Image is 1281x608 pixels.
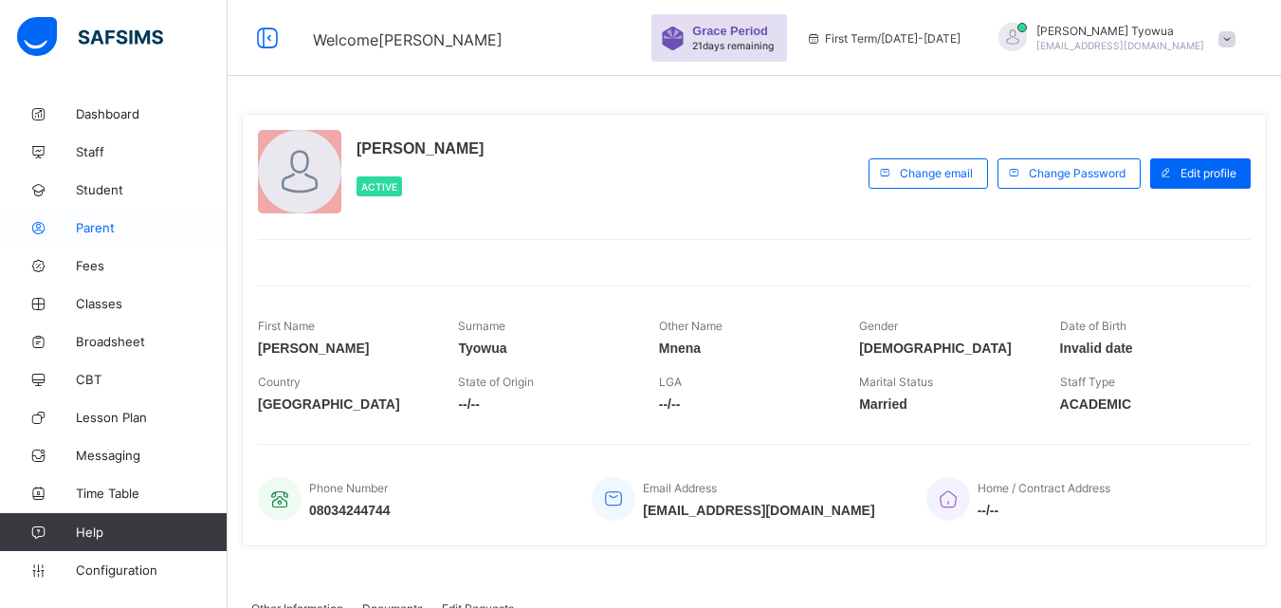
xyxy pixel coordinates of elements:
[659,319,723,333] span: Other Name
[76,106,228,121] span: Dashboard
[258,396,430,412] span: [GEOGRAPHIC_DATA]
[692,24,768,38] span: Grace Period
[76,296,228,311] span: Classes
[313,30,503,49] span: Welcome [PERSON_NAME]
[659,396,831,412] span: --/--
[357,140,484,157] span: [PERSON_NAME]
[859,375,933,389] span: Marital Status
[76,220,228,235] span: Parent
[76,525,227,540] span: Help
[979,23,1245,54] div: LorettaTyowua
[76,448,228,463] span: Messaging
[859,319,898,333] span: Gender
[900,166,973,180] span: Change email
[643,503,874,518] span: [EMAIL_ADDRESS][DOMAIN_NAME]
[309,481,388,495] span: Phone Number
[1036,24,1204,38] span: [PERSON_NAME] Tyowua
[76,372,228,387] span: CBT
[76,562,227,578] span: Configuration
[76,144,228,159] span: Staff
[692,40,774,51] span: 21 days remaining
[978,503,1110,518] span: --/--
[76,258,228,273] span: Fees
[978,481,1110,495] span: Home / Contract Address
[76,410,228,425] span: Lesson Plan
[659,375,682,389] span: LGA
[659,341,831,356] span: Mnena
[1029,166,1125,180] span: Change Password
[1060,341,1232,356] span: Invalid date
[1060,319,1126,333] span: Date of Birth
[1060,375,1115,389] span: Staff Type
[458,396,630,412] span: --/--
[17,17,163,57] img: safsims
[661,27,685,50] img: sticker-purple.71386a28dfed39d6af7621340158ba97.svg
[859,341,1031,356] span: [DEMOGRAPHIC_DATA]
[76,486,228,501] span: Time Table
[1180,166,1236,180] span: Edit profile
[76,334,228,349] span: Broadsheet
[806,31,961,46] span: session/term information
[309,503,391,518] span: 08034244744
[258,375,301,389] span: Country
[1036,40,1204,51] span: [EMAIL_ADDRESS][DOMAIN_NAME]
[643,481,717,495] span: Email Address
[458,341,630,356] span: Tyowua
[258,319,315,333] span: First Name
[859,396,1031,412] span: Married
[458,375,534,389] span: State of Origin
[458,319,505,333] span: Surname
[1060,396,1232,412] span: ACADEMIC
[258,341,430,356] span: [PERSON_NAME]
[76,182,228,197] span: Student
[361,181,397,193] span: Active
